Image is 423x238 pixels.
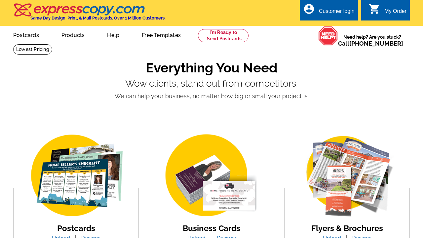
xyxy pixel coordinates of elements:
a: Business Cards [183,223,240,233]
a: [PHONE_NUMBER] [349,40,403,47]
img: business-card.png [155,133,268,219]
a: Flyers & Brochures [311,223,383,233]
a: Same Day Design, Print, & Mail Postcards. Over 1 Million Customers. [13,8,166,20]
a: account_circle Customer login [303,7,355,16]
div: My Order [384,8,406,18]
a: shopping_cart My Order [368,7,406,16]
div: Customer login [319,8,355,18]
img: img_postcard.png [20,133,132,219]
img: help [318,26,338,46]
p: We can help your business, no matter how big or small your project is. [13,92,410,100]
img: flyer-card.png [291,133,403,219]
a: Products [51,27,96,42]
a: Postcards [3,27,50,42]
a: Free Templates [131,27,191,42]
span: Call [338,40,403,47]
h4: Same Day Design, Print, & Mail Postcards. Over 1 Million Customers. [30,16,166,20]
h1: Everything You Need [13,60,410,76]
p: Wow clients, stand out from competitors. [13,78,410,89]
span: Need help? Are you stuck? [338,34,406,47]
a: Help [96,27,130,42]
a: Postcards [57,223,95,233]
i: shopping_cart [368,3,380,15]
i: account_circle [303,3,315,15]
